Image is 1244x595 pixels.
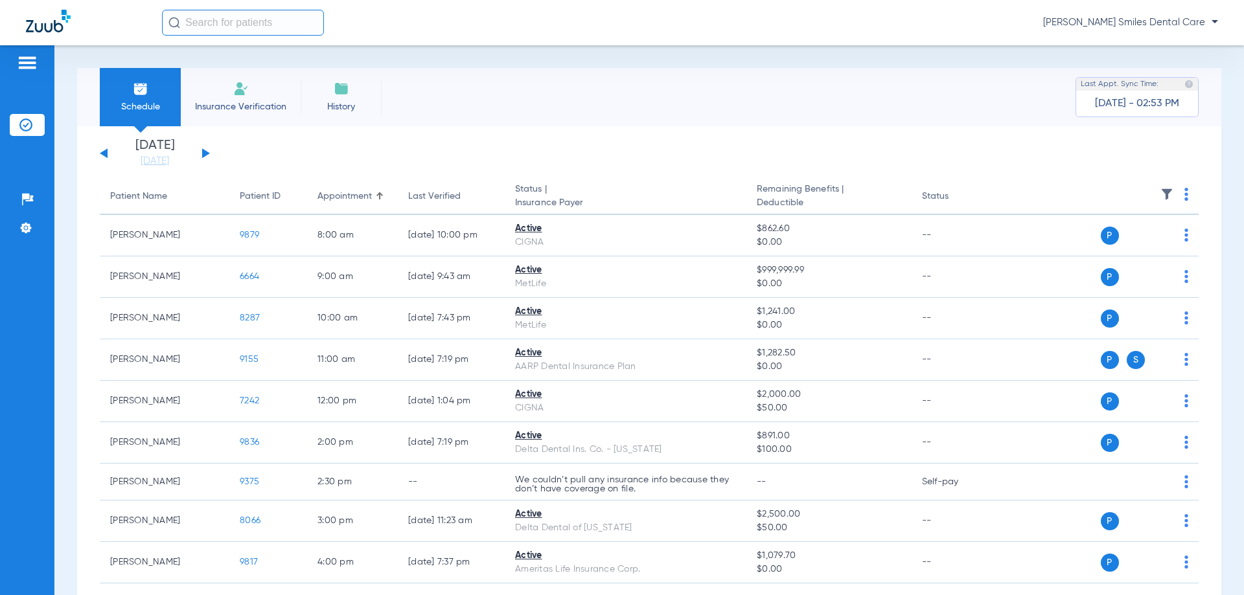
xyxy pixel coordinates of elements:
[1184,80,1193,89] img: last sync help info
[1179,533,1244,595] iframe: Chat Widget
[1101,554,1119,572] span: P
[398,256,505,298] td: [DATE] 9:43 AM
[1101,434,1119,452] span: P
[240,190,281,203] div: Patient ID
[398,339,505,381] td: [DATE] 7:19 PM
[408,190,461,203] div: Last Verified
[515,549,736,563] div: Active
[757,196,901,210] span: Deductible
[100,542,229,583] td: [PERSON_NAME]
[240,272,259,281] span: 6664
[307,381,398,422] td: 12:00 PM
[116,155,194,168] a: [DATE]
[515,401,736,415] div: CIGNA
[757,429,901,443] span: $891.00
[757,401,901,415] span: $50.00
[1101,309,1119,328] span: P
[110,190,167,203] div: Patient Name
[1184,311,1188,324] img: group-dot-blue.svg
[26,10,71,32] img: Zuub Logo
[398,422,505,464] td: [DATE] 7:19 PM
[515,277,736,291] div: MetLife
[1101,227,1119,245] span: P
[757,236,901,249] span: $0.00
[912,542,999,583] td: --
[240,313,260,322] span: 8287
[757,346,901,360] span: $1,282.50
[100,256,229,298] td: [PERSON_NAME]
[912,179,999,215] th: Status
[1160,188,1173,201] img: filter.svg
[109,100,171,113] span: Schedule
[912,339,999,381] td: --
[912,256,999,298] td: --
[1101,512,1119,530] span: P
[515,388,736,401] div: Active
[757,305,901,319] span: $1,241.00
[307,542,398,583] td: 4:00 PM
[757,264,901,277] span: $999,999.99
[1184,270,1188,283] img: group-dot-blue.svg
[398,464,505,500] td: --
[317,190,372,203] div: Appointment
[515,222,736,236] div: Active
[398,500,505,542] td: [DATE] 11:23 AM
[240,190,297,203] div: Patient ID
[515,346,736,360] div: Active
[307,464,398,500] td: 2:30 PM
[1101,392,1119,410] span: P
[515,429,736,443] div: Active
[307,422,398,464] td: 2:00 PM
[505,179,746,215] th: Status |
[1127,351,1145,369] span: S
[307,500,398,542] td: 3:00 PM
[307,339,398,381] td: 11:00 AM
[100,464,229,500] td: [PERSON_NAME]
[757,388,901,401] span: $2,000.00
[100,339,229,381] td: [PERSON_NAME]
[1184,394,1188,407] img: group-dot-blue.svg
[1101,268,1119,286] span: P
[1184,188,1188,201] img: group-dot-blue.svg
[757,563,901,576] span: $0.00
[398,381,505,422] td: [DATE] 1:04 PM
[757,549,901,563] span: $1,079.70
[515,264,736,277] div: Active
[515,521,736,535] div: Delta Dental of [US_STATE]
[100,500,229,542] td: [PERSON_NAME]
[240,355,259,364] span: 9155
[408,190,494,203] div: Last Verified
[515,563,736,576] div: Ameritas Life Insurance Corp.
[757,477,766,486] span: --
[307,215,398,256] td: 8:00 AM
[757,508,901,521] span: $2,500.00
[1184,353,1188,366] img: group-dot-blue.svg
[515,319,736,332] div: MetLife
[912,298,999,339] td: --
[240,477,259,486] span: 9375
[240,438,259,447] span: 9836
[912,500,999,542] td: --
[100,298,229,339] td: [PERSON_NAME]
[515,475,736,493] p: We couldn’t pull any insurance info because they don’t have coverage on file.
[233,81,249,96] img: Manual Insurance Verification
[17,55,38,71] img: hamburger-icon
[240,557,258,567] span: 9817
[757,360,901,374] span: $0.00
[133,81,148,96] img: Schedule
[100,381,229,422] td: [PERSON_NAME]
[757,277,901,291] span: $0.00
[317,190,387,203] div: Appointment
[515,443,736,456] div: Delta Dental Ins. Co. - [US_STATE]
[110,190,219,203] div: Patient Name
[1184,436,1188,449] img: group-dot-blue.svg
[240,516,260,525] span: 8066
[757,443,901,456] span: $100.00
[398,298,505,339] td: [DATE] 7:43 PM
[757,319,901,332] span: $0.00
[100,215,229,256] td: [PERSON_NAME]
[162,10,324,36] input: Search for patients
[240,396,259,405] span: 7242
[190,100,291,113] span: Insurance Verification
[515,196,736,210] span: Insurance Payer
